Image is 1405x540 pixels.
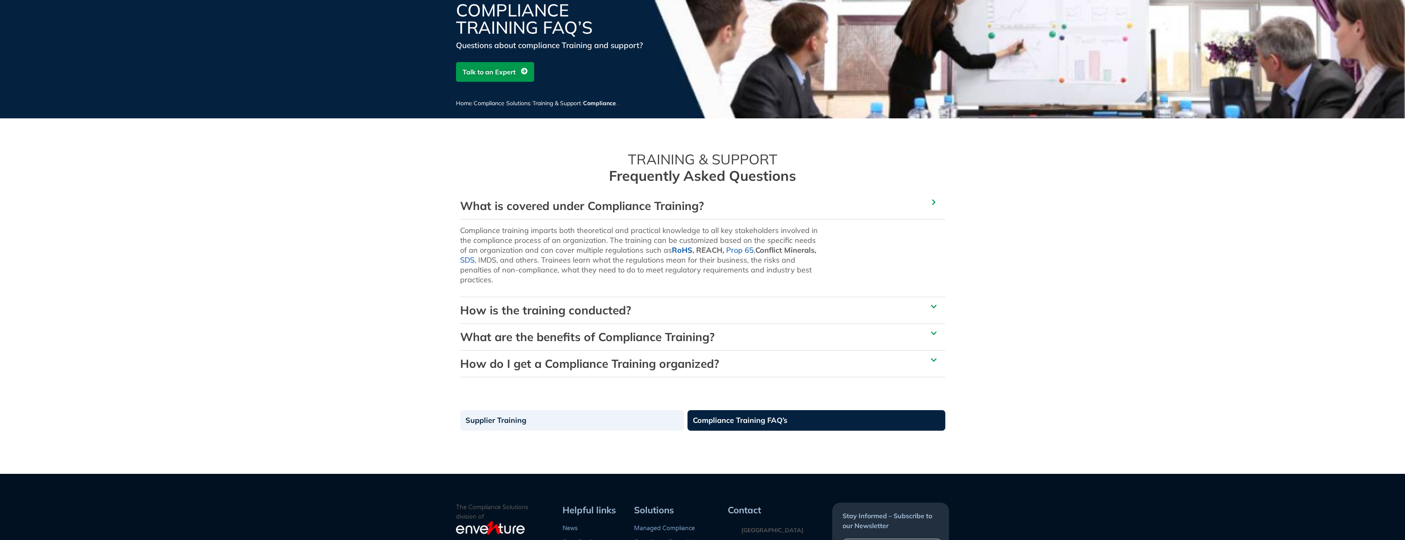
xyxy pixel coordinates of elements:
h2: TRAINING & SUPPORT [460,151,945,184]
a: RoHS [672,245,692,255]
div: How do I get a Compliance Training organized? [460,351,945,377]
span: Talk to an Expert [463,64,516,80]
span: Helpful links [562,504,616,516]
a: Supplier Training [460,410,684,431]
a: SDS [460,255,475,265]
a: Compliance Training FAQ’s [687,410,945,431]
span: Stay Informed – Subscribe to our Newsletter [843,512,932,530]
a: What are the benefits of Compliance Training? [460,330,715,344]
strong: [GEOGRAPHIC_DATA] [741,526,803,534]
div: What are the benefits of Compliance Training? [460,324,945,350]
a: Managed Compliance [634,525,695,532]
span: Contact [728,504,761,516]
div: What is covered under Compliance Training? [460,219,945,297]
span: Solutions [634,504,674,516]
a: News [562,525,578,532]
p: Compliance training imparts both theoretical and practical knowledge to all key stakeholders invo... [460,226,819,285]
b: Frequently Asked Questions [609,167,796,185]
strong: Conflict Minerals, [755,245,816,255]
div: What is covered under Compliance Training? [460,193,945,219]
strong: , REACH, [672,245,724,255]
img: enventure-light-logo_s [456,520,525,536]
a: Talk to an Expert [456,62,534,82]
span: Compliance Training FAQ’s [583,99,658,107]
p: The Compliance Solutions division of [456,503,560,522]
a: Home [456,99,472,107]
a: What is covered under Compliance Training? [460,198,704,213]
a: How do I get a Compliance Training organized? [460,356,719,371]
div: Questions about compliance Training and support? [456,39,653,51]
a: Training & Support [532,99,581,107]
span: / / / [456,99,658,107]
a: Prop 65 [726,245,754,255]
a: How is the training conducted? [460,303,631,317]
h1: Compliance Training FAQ’s [456,2,653,36]
div: How is the training conducted? [460,297,945,323]
a: Compliance Solutions [474,99,530,107]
